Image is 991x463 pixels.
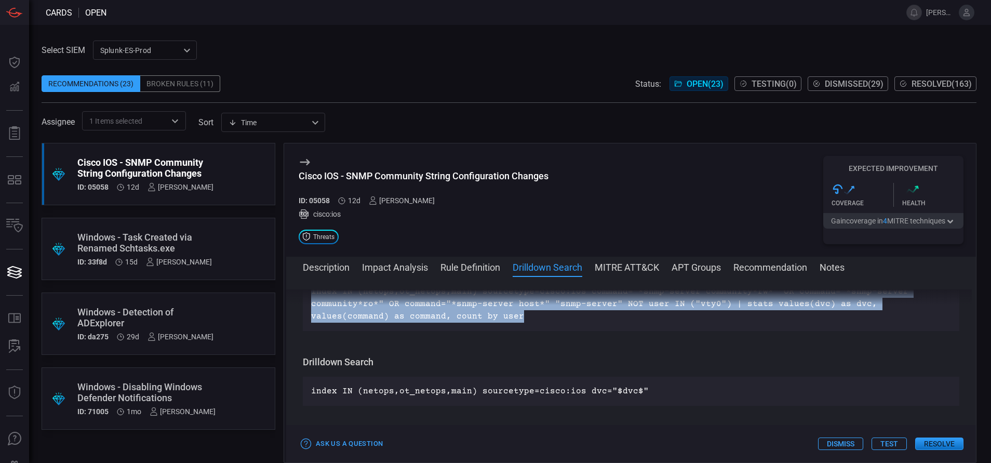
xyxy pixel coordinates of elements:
button: Ask Us A Question [2,427,27,452]
button: ALERT ANALYSIS [2,334,27,359]
button: Resolved(163) [894,76,976,91]
div: Windows - Detection of ADExplorer [77,307,213,328]
h5: ID: 33f8d [77,258,107,266]
h5: ID: 05058 [299,196,330,205]
span: Threats [313,234,334,240]
div: Windows - Disabling Windows Defender Notifications [77,381,216,403]
button: Notes [820,260,845,273]
label: sort [198,117,213,127]
h5: Expected Improvement [823,164,963,173]
h3: Drilldown Search [303,356,959,368]
span: Aug 24, 2025 8:50 AM [125,258,138,266]
span: Aug 27, 2025 5:09 PM [348,196,360,205]
div: Health [902,200,964,207]
span: Open ( 23 ) [687,79,724,89]
button: Rule Definition [440,260,500,273]
span: [PERSON_NAME].[PERSON_NAME] [926,8,955,17]
button: Resolve [915,438,963,450]
div: [PERSON_NAME] [148,183,213,191]
div: Cisco IOS - SNMP Community String Configuration Changes [299,170,548,181]
button: Reports [2,121,27,146]
span: Cards [46,8,72,18]
div: [PERSON_NAME] [148,333,213,341]
button: Cards [2,260,27,285]
span: Aug 27, 2025 5:09 PM [127,183,139,191]
button: MITRE ATT&CK [595,260,659,273]
button: Test [872,438,907,450]
button: APT Groups [672,260,721,273]
span: Aug 10, 2025 9:09 AM [127,333,139,341]
span: Dismissed ( 29 ) [825,79,883,89]
button: Dismiss [818,438,863,450]
div: Time [229,117,309,128]
div: [PERSON_NAME] [150,407,216,416]
p: Splunk-ES-Prod [100,45,180,56]
div: [PERSON_NAME] [146,258,212,266]
button: Rule Catalog [2,306,27,331]
div: Windows - Task Created via Renamed Schtasks.exe [77,232,212,254]
button: Drilldown Search [513,260,582,273]
button: Dashboard [2,50,27,75]
span: Assignee [42,117,75,127]
span: 4 [883,217,887,225]
span: open [85,8,106,18]
button: Impact Analysis [362,260,428,273]
button: Description [303,260,350,273]
button: Recommendation [733,260,807,273]
h5: ID: 05058 [77,183,109,191]
button: Ask Us a Question [299,436,385,452]
button: Inventory [2,214,27,239]
span: Testing ( 0 ) [752,79,797,89]
div: [PERSON_NAME] [369,196,435,205]
span: Aug 03, 2025 11:41 AM [127,407,141,416]
button: MITRE - Detection Posture [2,167,27,192]
span: Resolved ( 163 ) [912,79,972,89]
button: Detections [2,75,27,100]
button: Testing(0) [734,76,801,91]
button: Open [168,114,182,128]
div: Broken Rules (11) [140,75,220,92]
span: Status: [635,79,661,89]
p: index IN (netops,ot_netops,main) sourcetype=cisco:ios dvc="$dvc$" [311,385,951,398]
button: Open(23) [669,76,728,91]
button: Threat Intelligence [2,380,27,405]
div: Cisco IOS - SNMP Community String Configuration Changes [77,157,213,179]
button: Gaincoverage in4MITRE techniques [823,213,963,229]
h5: ID: 71005 [77,407,109,416]
label: Select SIEM [42,45,85,55]
div: Recommendations (23) [42,75,140,92]
div: Coverage [832,200,893,207]
h5: ID: da275 [77,333,109,341]
span: 1 Items selected [89,116,142,126]
button: Dismissed(29) [808,76,888,91]
div: cisco:ios [299,209,548,219]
